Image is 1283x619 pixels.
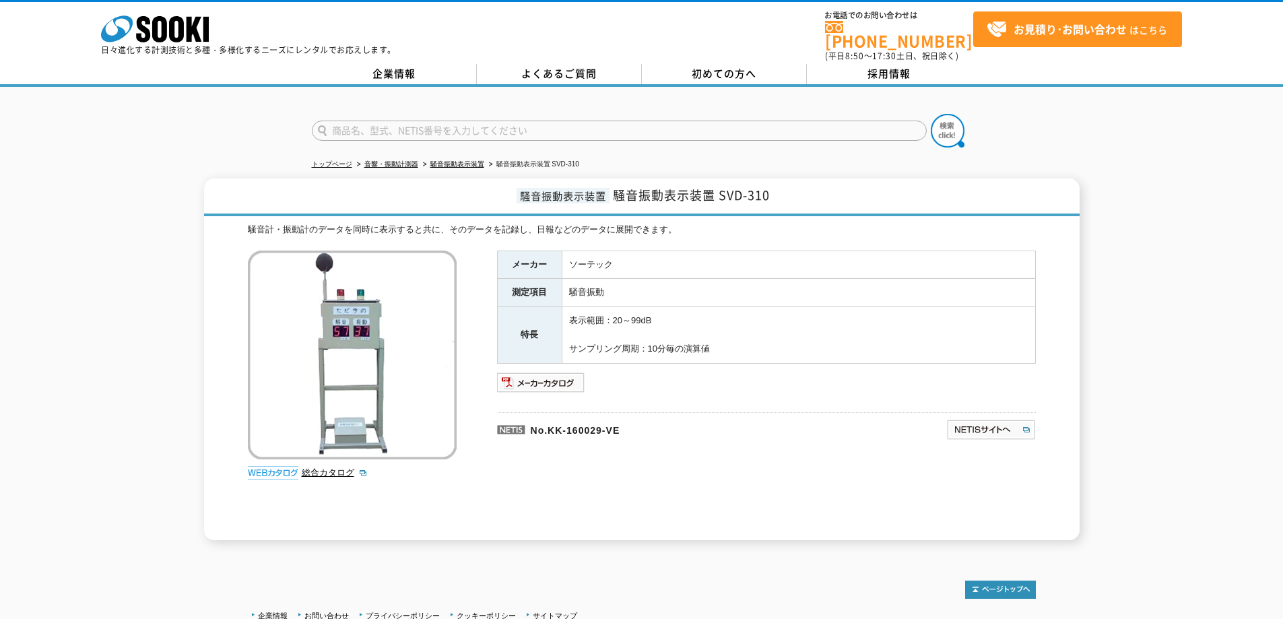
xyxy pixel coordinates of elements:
[497,372,585,393] img: メーカーカタログ
[497,279,562,307] th: 測定項目
[248,466,298,480] img: webカタログ
[1014,21,1127,37] strong: お見積り･お問い合わせ
[101,46,396,54] p: 日々進化する計測技術と多種・多様化するニーズにレンタルでお応えします。
[692,66,756,81] span: 初めての方へ
[931,114,964,148] img: btn_search.png
[642,64,807,84] a: 初めての方へ
[845,50,864,62] span: 8:50
[497,381,585,391] a: メーカーカタログ
[497,307,562,363] th: 特長
[825,21,973,48] a: [PHONE_NUMBER]
[946,419,1036,441] img: NETISサイトへ
[973,11,1182,47] a: お見積り･お問い合わせはこちら
[562,307,1035,363] td: 表示範囲：20～99dB サンプリング周期：10分毎の演算値
[987,20,1167,40] span: はこちら
[364,160,418,168] a: 音響・振動計測器
[477,64,642,84] a: よくあるご質問
[486,158,579,172] li: 騒音振動表示装置 SVD-310
[613,186,770,204] span: 騒音振動表示装置 SVD-310
[497,412,816,445] p: No.KK-160029-VE
[517,188,610,203] span: 騒音振動表示装置
[248,223,1036,237] div: 騒音計・振動計のデータを同時に表示すると共に、そのデータを記録し、日報などのデータに展開できます。
[965,581,1036,599] img: トップページへ
[312,160,352,168] a: トップページ
[872,50,896,62] span: 17:30
[312,121,927,141] input: 商品名、型式、NETIS番号を入力してください
[302,467,368,478] a: 総合カタログ
[562,279,1035,307] td: 騒音振動
[825,50,958,62] span: (平日 ～ 土日、祝日除く)
[312,64,477,84] a: 企業情報
[562,251,1035,279] td: ソーテック
[807,64,972,84] a: 採用情報
[497,251,562,279] th: メーカー
[248,251,457,459] img: 騒音振動表示装置 SVD-310
[825,11,973,20] span: お電話でのお問い合わせは
[430,160,484,168] a: 騒音振動表示装置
